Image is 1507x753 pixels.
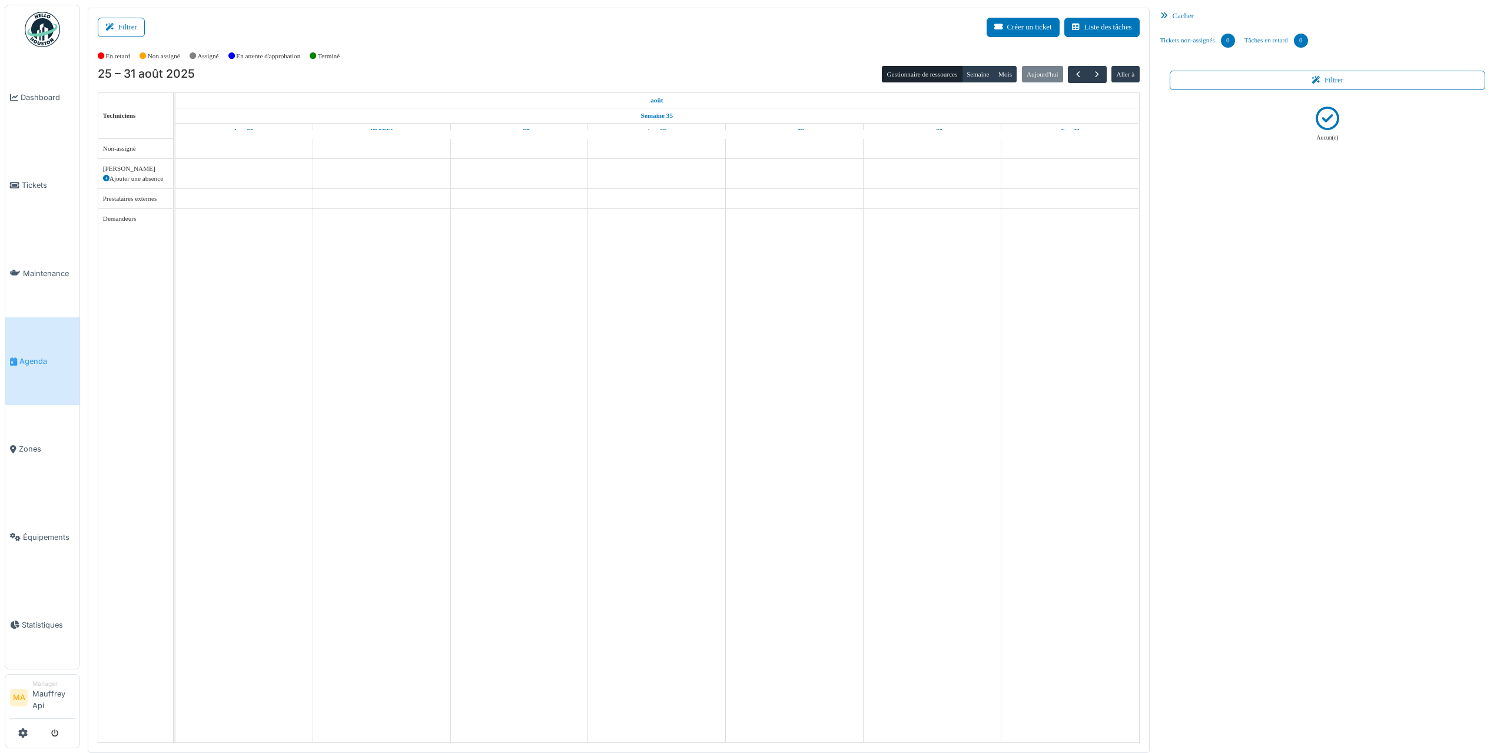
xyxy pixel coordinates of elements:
a: Statistiques [5,581,79,669]
h2: 25 – 31 août 2025 [98,67,195,81]
span: Techniciens [103,112,136,119]
div: Demandeurs [103,214,168,224]
button: Liste des tâches [1064,18,1140,37]
a: Tâches en retard [1240,25,1313,57]
a: 26 août 2025 [368,124,396,138]
a: 30 août 2025 [918,124,945,138]
label: Non assigné [148,51,180,61]
span: Statistiques [22,619,75,631]
div: Prestataires externes [103,194,168,204]
a: Tickets [5,141,79,229]
button: Suivant [1087,66,1107,83]
button: Semaine [962,66,994,82]
button: Précédent [1068,66,1087,83]
span: Dashboard [21,92,75,103]
span: Équipements [23,532,75,543]
div: Ajouter une absence [103,174,168,184]
span: Zones [19,443,75,455]
a: 31 août 2025 [1056,124,1083,138]
span: Tickets [22,180,75,191]
div: Manager [32,679,75,688]
label: Assigné [198,51,219,61]
button: Filtrer [98,18,145,37]
div: Non-assigné [103,144,168,154]
a: Équipements [5,493,79,580]
button: Mois [994,66,1017,82]
img: Badge_color-CXgf-gQk.svg [25,12,60,47]
a: 25 août 2025 [231,124,256,138]
button: Aller à [1111,66,1139,82]
a: Maintenance [5,230,79,317]
li: Mauffrey Api [32,679,75,716]
div: Cacher [1156,8,1500,25]
a: Zones [5,405,79,493]
p: Aucun(e) [1316,134,1338,142]
a: 29 août 2025 [782,124,808,138]
a: Semaine 35 [638,108,676,123]
a: Agenda [5,317,79,405]
button: Filtrer [1170,71,1486,90]
span: Maintenance [23,268,75,279]
div: 0 [1294,34,1308,48]
button: Gestionnaire de ressources [882,66,962,82]
label: Terminé [318,51,340,61]
div: [PERSON_NAME] [103,164,168,174]
a: Tickets non-assignés [1156,25,1240,57]
a: 25 août 2025 [648,93,666,108]
span: Agenda [19,356,75,367]
li: MA [10,689,28,706]
button: Créer un ticket [987,18,1060,37]
a: 28 août 2025 [645,124,669,138]
div: 0 [1221,34,1235,48]
label: En retard [106,51,130,61]
a: Dashboard [5,54,79,141]
label: En attente d'approbation [236,51,300,61]
a: MA ManagerMauffrey Api [10,679,75,719]
button: Aujourd'hui [1022,66,1063,82]
a: 27 août 2025 [506,124,533,138]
